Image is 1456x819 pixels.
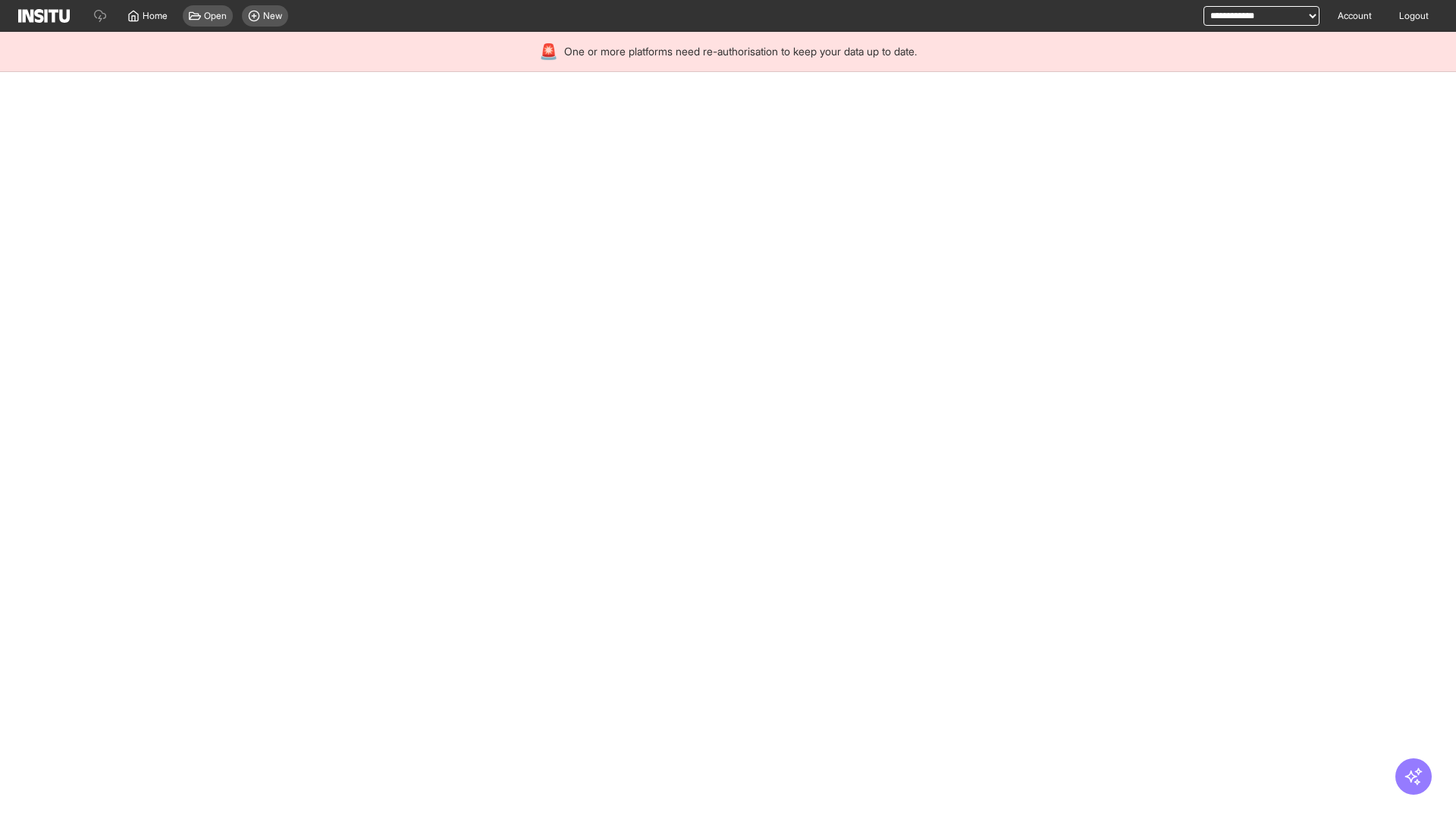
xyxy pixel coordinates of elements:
[564,44,917,59] span: One or more platforms need re-authorisation to keep your data up to date.
[263,10,282,22] span: New
[18,9,70,23] img: Logo
[204,10,227,22] span: Open
[143,10,168,22] span: Home
[539,41,558,62] div: 🚨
